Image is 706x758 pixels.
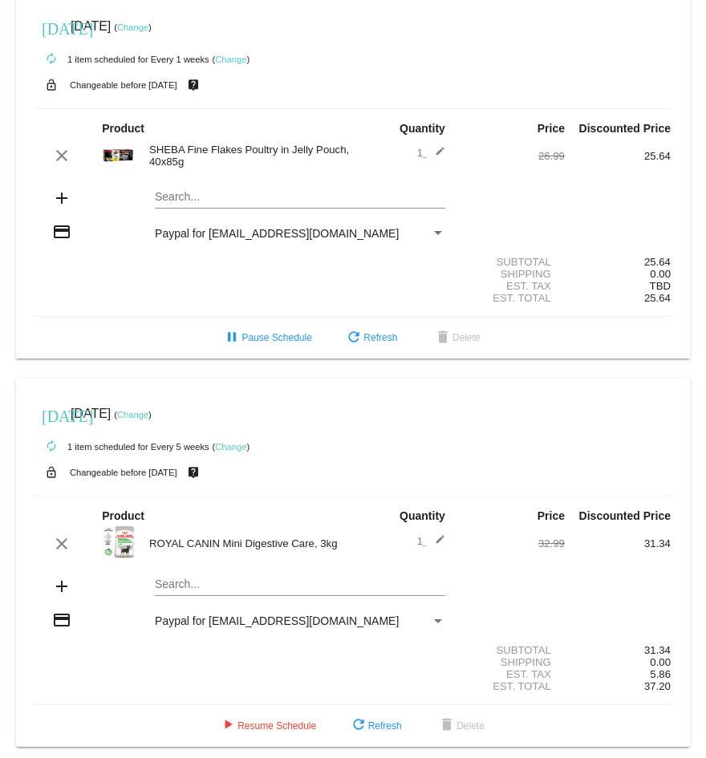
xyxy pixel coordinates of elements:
[459,680,565,692] div: Est. Total
[459,537,565,549] div: 32.99
[579,122,671,135] strong: Discounted Price
[650,268,671,280] span: 0.00
[213,55,250,64] small: ( )
[538,122,565,135] strong: Price
[459,656,565,668] div: Shipping
[52,534,71,553] mat-icon: clear
[114,410,152,420] small: ( )
[565,644,671,656] div: 31.34
[426,146,445,165] mat-icon: edit
[459,150,565,162] div: 26.99
[644,292,671,304] span: 25.64
[42,75,61,95] mat-icon: lock_open
[222,329,241,348] mat-icon: pause
[35,55,209,64] small: 1 item scheduled for Every 1 weeks
[52,577,71,596] mat-icon: add
[102,526,134,558] img: 42491.jpg
[400,122,445,135] strong: Quantity
[459,644,565,656] div: Subtotal
[215,442,246,452] a: Change
[117,22,148,32] a: Change
[141,537,353,549] div: ROYAL CANIN Mini Digestive Care, 3kg
[102,122,144,135] strong: Product
[222,332,311,343] span: Pause Schedule
[155,614,399,627] span: Paypal for [EMAIL_ADDRESS][DOMAIN_NAME]
[42,18,61,37] mat-icon: [DATE]
[579,509,671,522] strong: Discounted Price
[114,22,152,32] small: ( )
[155,227,445,240] mat-select: Payment Method
[400,509,445,522] strong: Quantity
[344,332,397,343] span: Refresh
[344,329,363,348] mat-icon: refresh
[650,656,671,668] span: 0.00
[102,509,144,522] strong: Product
[565,537,671,549] div: 31.34
[42,405,61,424] mat-icon: [DATE]
[42,462,61,483] mat-icon: lock_open
[70,80,177,90] small: Changeable before [DATE]
[117,410,148,420] a: Change
[650,668,671,680] span: 5.86
[331,323,410,352] button: Refresh
[565,150,671,162] div: 25.64
[218,716,237,736] mat-icon: play_arrow
[459,256,565,268] div: Subtotal
[433,329,452,348] mat-icon: delete
[424,711,497,740] button: Delete
[417,147,445,159] span: 1
[209,323,324,352] button: Pause Schedule
[52,222,71,241] mat-icon: credit_card
[155,578,445,591] input: Search...
[426,534,445,553] mat-icon: edit
[213,442,250,452] small: ( )
[336,711,415,740] button: Refresh
[417,535,445,547] span: 1
[215,55,246,64] a: Change
[218,720,316,732] span: Resume Schedule
[644,680,671,692] span: 37.20
[349,716,368,736] mat-icon: refresh
[141,144,353,168] div: SHEBA Fine Flakes Poultry in Jelly Pouch, 40x85g
[437,720,485,732] span: Delete
[42,50,61,69] mat-icon: autorenew
[184,462,203,483] mat-icon: live_help
[70,468,177,477] small: Changeable before [DATE]
[52,146,71,165] mat-icon: clear
[102,139,134,171] img: 54944.jpg
[155,191,445,204] input: Search...
[155,227,399,240] span: Paypal for [EMAIL_ADDRESS][DOMAIN_NAME]
[420,323,493,352] button: Delete
[155,614,445,627] mat-select: Payment Method
[35,442,209,452] small: 1 item scheduled for Every 5 weeks
[459,668,565,680] div: Est. Tax
[538,509,565,522] strong: Price
[42,437,61,456] mat-icon: autorenew
[459,280,565,292] div: Est. Tax
[459,292,565,304] div: Est. Total
[650,280,671,292] span: TBD
[205,711,329,740] button: Resume Schedule
[52,610,71,630] mat-icon: credit_card
[52,188,71,208] mat-icon: add
[437,716,456,736] mat-icon: delete
[565,256,671,268] div: 25.64
[433,332,481,343] span: Delete
[184,75,203,95] mat-icon: live_help
[459,268,565,280] div: Shipping
[349,720,402,732] span: Refresh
